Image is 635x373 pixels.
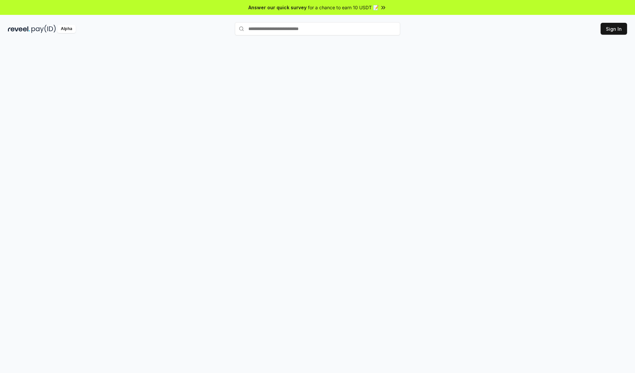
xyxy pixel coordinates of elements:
span: for a chance to earn 10 USDT 📝 [308,4,379,11]
div: Alpha [57,25,76,33]
img: pay_id [31,25,56,33]
span: Answer our quick survey [248,4,307,11]
button: Sign In [601,23,627,35]
img: reveel_dark [8,25,30,33]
